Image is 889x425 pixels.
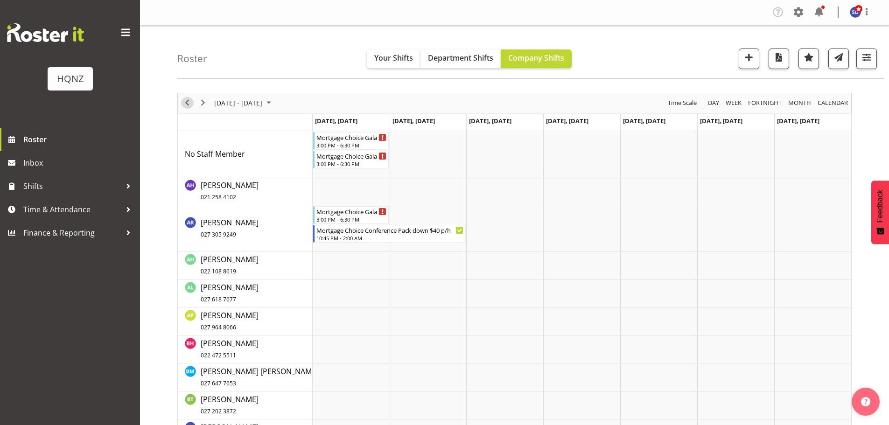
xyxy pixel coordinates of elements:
[197,97,210,109] button: Next
[546,117,588,125] span: [DATE], [DATE]
[316,207,387,216] div: Mortgage Choice Gala Set-up $30 p/h
[178,279,313,307] td: Ana Ledesma resource
[23,132,135,146] span: Roster
[23,179,121,193] span: Shifts
[201,180,259,202] a: [PERSON_NAME]021 258 4102
[316,225,464,235] div: Mortgage Choice Conference Pack down $40 p/h
[23,156,135,170] span: Inbox
[201,379,236,387] span: 027 647 7653
[313,206,389,224] div: Alex Romanytchev"s event - Mortgage Choice Gala Set-up $30 p/h Begin From Thursday, October 16, 2...
[739,49,759,69] button: Add a new shift
[850,7,861,18] img: simone-dekker10433.jpg
[871,181,889,244] button: Feedback - Show survey
[201,254,259,276] span: [PERSON_NAME]
[201,254,259,276] a: [PERSON_NAME]022 108 8619
[179,93,195,113] div: previous period
[816,97,850,109] button: Month
[201,323,236,331] span: 027 964 8066
[201,351,236,359] span: 022 472 5511
[374,53,413,63] span: Your Shifts
[201,338,259,360] a: [PERSON_NAME]022 472 5511
[201,338,259,360] span: [PERSON_NAME]
[201,267,236,275] span: 022 108 8619
[201,180,259,202] span: [PERSON_NAME]
[201,217,259,239] a: [PERSON_NAME]027 305 9249
[213,97,275,109] button: October 2025
[316,141,387,149] div: 3:00 PM - 6:30 PM
[313,225,466,243] div: Alex Romanytchev"s event - Mortgage Choice Conference Pack down $40 p/h Begin From Thursday, Octo...
[201,366,318,388] span: [PERSON_NAME] [PERSON_NAME]
[313,132,389,150] div: No Staff Member"s event - Mortgage Choice Gala Set-up $30 p/h Begin From Thursday, October 16, 20...
[178,177,313,205] td: Alanna Haysmith resource
[178,131,313,177] td: No Staff Member resource
[178,391,313,419] td: Ben Traill resource
[316,216,387,223] div: 3:00 PM - 6:30 PM
[623,117,665,125] span: [DATE], [DATE]
[178,307,313,335] td: Anthony Paul Mitchell resource
[856,49,877,69] button: Filter Shifts
[201,310,259,332] span: [PERSON_NAME]
[315,117,357,125] span: [DATE], [DATE]
[201,366,318,388] a: [PERSON_NAME] [PERSON_NAME]027 647 7653
[201,394,259,416] a: [PERSON_NAME]027 202 3872
[201,282,259,304] a: [PERSON_NAME]027 618 7677
[177,53,207,64] h4: Roster
[787,97,813,109] button: Timeline Month
[201,193,236,201] span: 021 258 4102
[420,49,501,68] button: Department Shifts
[469,117,511,125] span: [DATE], [DATE]
[185,149,245,159] span: No Staff Member
[367,49,420,68] button: Your Shifts
[666,97,699,109] button: Time Scale
[23,226,121,240] span: Finance & Reporting
[747,97,783,109] span: Fortnight
[313,151,389,168] div: No Staff Member"s event - Mortgage Choice Gala Set-up $30 p/h Begin From Thursday, October 16, 20...
[724,97,743,109] button: Timeline Week
[178,251,313,279] td: Amanda Horan resource
[201,310,259,332] a: [PERSON_NAME]027 964 8066
[316,151,387,160] div: Mortgage Choice Gala Set-up $30 p/h
[316,160,387,167] div: 3:00 PM - 6:30 PM
[817,97,849,109] span: calendar
[178,363,313,391] td: Bayley McDonald resource
[769,49,789,69] button: Download a PDF of the roster according to the set date range.
[7,23,84,42] img: Rosterit website logo
[201,217,259,239] span: [PERSON_NAME]
[787,97,812,109] span: Month
[57,72,84,86] div: HQNZ
[201,394,259,416] span: [PERSON_NAME]
[707,97,721,109] button: Timeline Day
[828,49,849,69] button: Send a list of all shifts for the selected filtered period to all rostered employees.
[777,117,819,125] span: [DATE], [DATE]
[201,230,236,238] span: 027 305 9249
[201,295,236,303] span: 027 618 7677
[508,53,564,63] span: Company Shifts
[211,93,277,113] div: October 16 - 22, 2025
[861,397,870,406] img: help-xxl-2.png
[213,97,263,109] span: [DATE] - [DATE]
[747,97,784,109] button: Fortnight
[178,205,313,251] td: Alex Romanytchev resource
[316,132,387,142] div: Mortgage Choice Gala Set-up $30 p/h
[700,117,742,125] span: [DATE], [DATE]
[725,97,742,109] span: Week
[798,49,819,69] button: Highlight an important date within the roster.
[178,335,313,363] td: Barbara Hillcoat resource
[501,49,572,68] button: Company Shifts
[181,97,194,109] button: Previous
[316,234,464,242] div: 10:45 PM - 2:00 AM
[876,190,884,223] span: Feedback
[667,97,698,109] span: Time Scale
[185,148,245,160] a: No Staff Member
[195,93,211,113] div: next period
[23,202,121,216] span: Time & Attendance
[428,53,493,63] span: Department Shifts
[201,407,236,415] span: 027 202 3872
[201,282,259,304] span: [PERSON_NAME]
[707,97,720,109] span: Day
[392,117,435,125] span: [DATE], [DATE]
